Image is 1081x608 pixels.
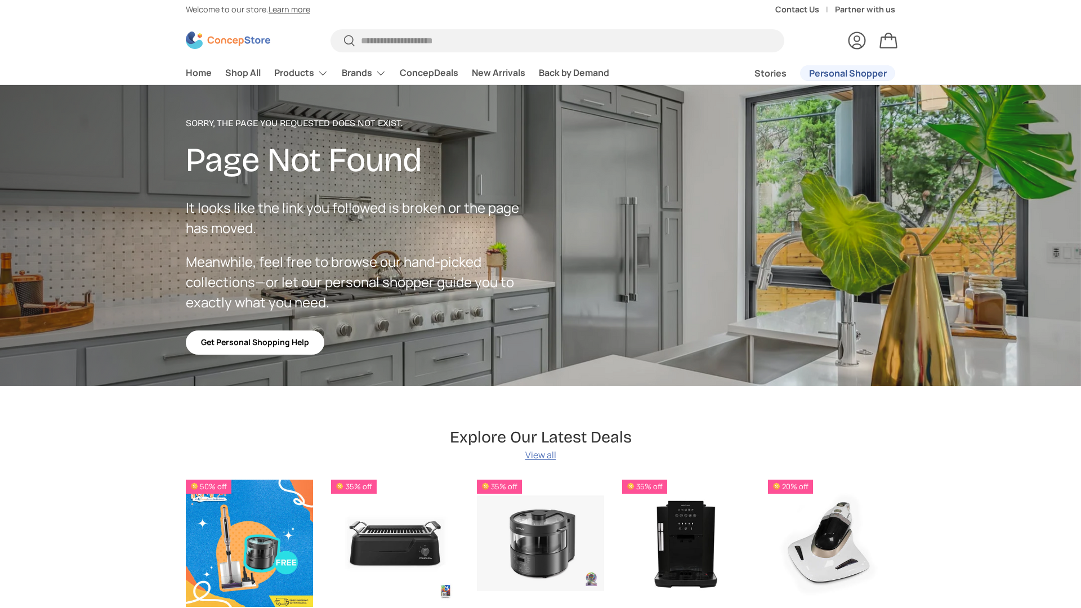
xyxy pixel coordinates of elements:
p: It looks like the link you followed is broken or the page has moved. [186,198,540,238]
a: New Arrivals [472,62,525,84]
p: Sorry, the page you requested does not exist. [186,117,540,130]
a: Condura Infrared Barbecue Grill [331,480,458,607]
summary: Brands [335,62,393,84]
nav: Secondary [727,62,895,84]
a: Home [186,62,212,84]
img: ConcepStore [186,32,270,49]
span: 50% off [186,480,231,494]
a: Contact Us [775,3,835,16]
a: Shop All [225,62,261,84]
h2: Explore Our Latest Deals [450,427,632,448]
a: Learn more [269,4,310,15]
a: Products [274,62,328,84]
a: Condura UV Bed Vacuum Cleaner [768,480,895,607]
a: Partner with us [835,3,895,16]
a: Condura Automatic Espresso Machine [622,480,749,607]
a: Back by Demand [539,62,609,84]
a: Condura Steam Multicooker [477,480,604,607]
nav: Primary [186,62,609,84]
a: Brands [342,62,386,84]
summary: Products [267,62,335,84]
a: Get Personal Shopping Help [186,330,324,355]
p: Welcome to our store. [186,3,310,16]
span: Personal Shopper [809,69,887,78]
a: View all [525,448,556,462]
a: Personal Shopper [800,65,895,81]
a: ConcepDeals [400,62,458,84]
a: Shark EvoPower System IQ+ AED (CS851) [186,480,313,607]
span: 35% off [331,480,376,494]
img: condura-steam-multicooker-full-side-view-with-icc-sticker-concepstore [477,480,604,607]
h2: Page Not Found [186,139,540,181]
p: Meanwhile, feel free to browse our hand-picked collections—or let our personal shopper guide you ... [186,252,540,312]
span: 35% off [477,480,522,494]
span: 35% off [622,480,667,494]
span: 20% off [768,480,813,494]
a: Stories [754,62,787,84]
